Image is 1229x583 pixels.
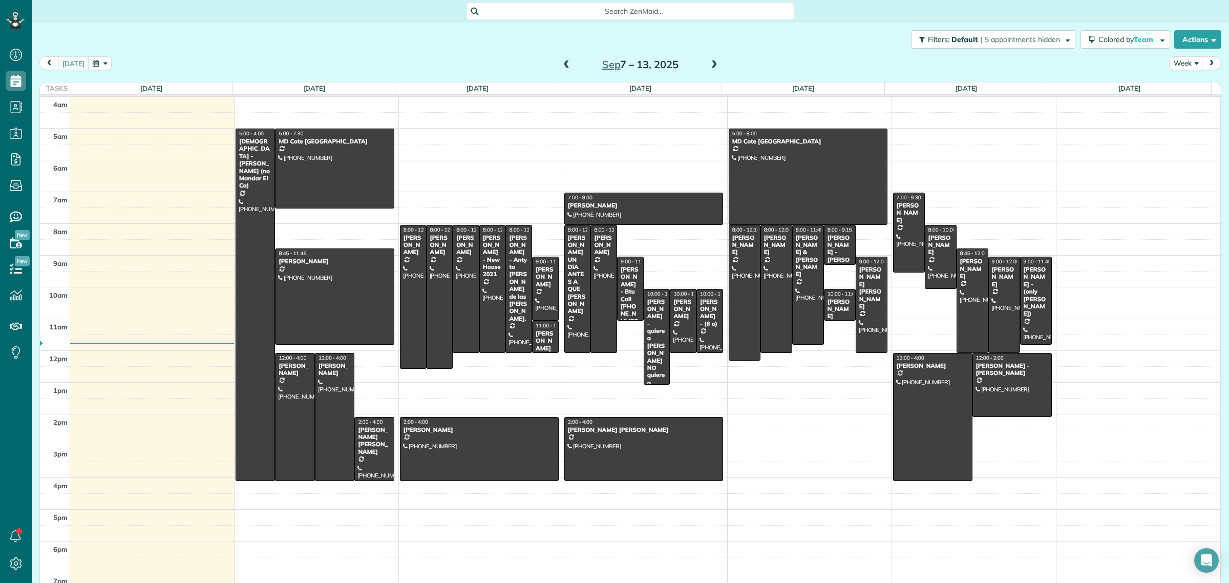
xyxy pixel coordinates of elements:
div: MD Cote [GEOGRAPHIC_DATA] [278,138,391,145]
a: [DATE] [140,84,162,92]
span: 12:00 - 4:00 [897,355,924,361]
div: [PERSON_NAME] [PERSON_NAME] [357,426,391,456]
span: 5pm [53,513,68,522]
span: 8:00 - 12:00 [483,226,511,233]
span: 6am [53,164,68,172]
div: [PERSON_NAME] [827,298,853,320]
div: [PERSON_NAME] - Key At The Office -- (3)o [535,330,556,382]
div: [PERSON_NAME] [991,266,1017,288]
span: 2:00 - 4:00 [358,419,383,425]
span: 1pm [53,386,68,394]
div: [PERSON_NAME] - Anty to [PERSON_NAME] de las [PERSON_NAME]. [508,234,529,323]
div: [PERSON_NAME] [673,298,693,320]
a: [DATE] [629,84,651,92]
div: [PERSON_NAME] [764,234,789,256]
div: [PERSON_NAME] - (only [PERSON_NAME]) [1023,266,1049,318]
span: 10:00 - 12:00 [673,290,704,297]
span: 5:00 - 7:30 [279,130,303,137]
span: 12:00 - 4:00 [319,355,346,361]
button: Week [1169,56,1203,70]
div: [PERSON_NAME] [403,234,423,256]
span: 9:00 - 11:00 [536,258,563,265]
span: 8:45 - 12:00 [960,250,988,257]
div: [DEMOGRAPHIC_DATA] - [PERSON_NAME] (no Mandar El Ca) [239,138,272,190]
a: Filters: Default | 5 appointments hidden [906,30,1075,49]
span: 4pm [53,482,68,490]
span: 12pm [49,355,68,363]
span: 9:00 - 12:00 [992,258,1020,265]
div: Open Intercom Messenger [1194,548,1219,573]
div: MD Cote [GEOGRAPHIC_DATA] [732,138,884,145]
span: 8:00 - 12:00 [509,226,537,233]
h2: 7 – 13, 2025 [576,59,704,70]
span: 5:00 - 4:00 [239,130,264,137]
span: Filters: [928,35,949,44]
span: Team [1134,35,1155,44]
div: [PERSON_NAME] [456,234,476,256]
span: 2:00 - 4:00 [404,419,428,425]
a: [DATE] [467,84,489,92]
a: [DATE] [1118,84,1140,92]
span: 10:00 - 11:00 [828,290,858,297]
span: 8am [53,227,68,236]
span: 5am [53,132,68,140]
a: [DATE] [792,84,814,92]
div: [PERSON_NAME] - (6 o) [700,298,720,328]
span: 8:00 - 12:00 [568,226,596,233]
div: [PERSON_NAME] - [PERSON_NAME] [976,362,1049,377]
div: [PERSON_NAME] [896,362,969,369]
div: [PERSON_NAME] - quiere a [PERSON_NAME] NO quiere a [PERSON_NAME] [647,298,667,409]
div: [PERSON_NAME] [567,202,720,209]
th: Tasks [40,82,70,94]
span: 12:00 - 4:00 [279,355,306,361]
div: [PERSON_NAME] [928,234,953,256]
div: [PERSON_NAME] - [PERSON_NAME] [827,234,853,278]
span: 6pm [53,545,68,553]
span: 8:45 - 11:45 [279,250,306,257]
div: [PERSON_NAME] UN DIA ANTES A QUE [PERSON_NAME] [567,234,588,315]
span: 8:00 - 12:15 [732,226,760,233]
div: [PERSON_NAME] [594,234,614,256]
div: [PERSON_NAME] [960,258,985,280]
span: 8:00 - 9:15 [828,226,852,233]
span: 12:00 - 2:00 [976,355,1004,361]
div: [PERSON_NAME] & [PERSON_NAME] [795,234,821,278]
span: 8:00 - 12:30 [404,226,431,233]
span: 11:00 - 12:00 [536,322,566,329]
div: [PERSON_NAME] [278,258,391,265]
span: Default [951,35,979,44]
button: next [1202,56,1221,70]
button: Colored byTeam [1080,30,1170,49]
button: [DATE] [58,56,89,70]
span: | 5 appointments hidden [981,35,1060,44]
div: [PERSON_NAME] [403,426,556,433]
span: 10:00 - 1:00 [647,290,675,297]
span: 7am [53,196,68,204]
div: [PERSON_NAME] [PERSON_NAME] [859,266,884,310]
span: 9:00 - 11:00 [621,258,648,265]
span: 8:00 - 12:30 [430,226,458,233]
div: [PERSON_NAME] [732,234,757,256]
span: 9am [53,259,68,267]
span: 9:00 - 12:00 [859,258,887,265]
button: prev [39,56,59,70]
span: New [15,256,30,266]
div: [PERSON_NAME] [318,362,351,377]
span: New [15,230,30,240]
span: 2:00 - 4:00 [568,419,592,425]
div: [PERSON_NAME] [278,362,311,377]
div: [PERSON_NAME] - New House 2021 [482,234,503,278]
span: 8:00 - 12:00 [456,226,484,233]
span: 8:00 - 12:00 [594,226,622,233]
div: [PERSON_NAME] - Btu Call [PHONE_NUMBER] For Ca [620,266,641,340]
span: 2pm [53,418,68,426]
span: Sep [602,58,621,71]
div: [PERSON_NAME] [PERSON_NAME] [567,426,720,433]
span: 8:00 - 12:00 [764,226,792,233]
span: 4am [53,100,68,109]
span: 9:00 - 11:45 [1024,258,1051,265]
span: 11am [49,323,68,331]
span: 8:00 - 11:45 [796,226,823,233]
a: [DATE] [304,84,326,92]
div: [PERSON_NAME] [896,202,922,224]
